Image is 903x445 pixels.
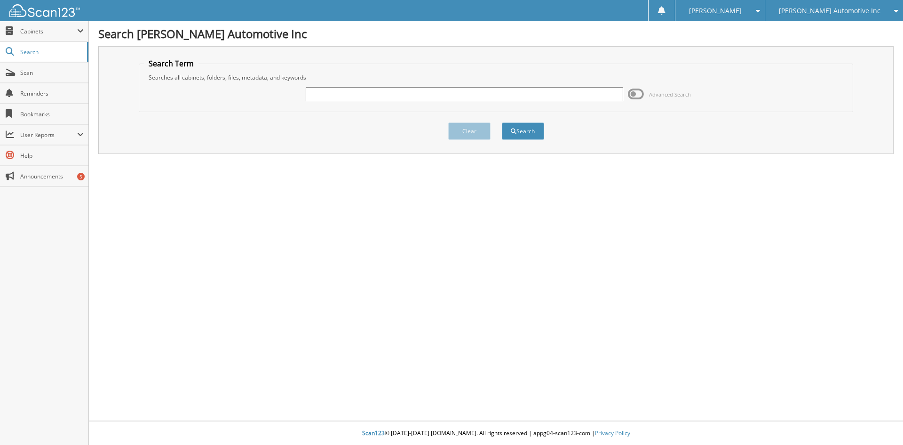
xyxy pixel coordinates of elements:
[20,27,77,35] span: Cabinets
[20,110,84,118] span: Bookmarks
[779,8,880,14] span: [PERSON_NAME] Automotive Inc
[9,4,80,17] img: scan123-logo-white.svg
[689,8,742,14] span: [PERSON_NAME]
[98,26,894,41] h1: Search [PERSON_NAME] Automotive Inc
[20,89,84,97] span: Reminders
[448,122,491,140] button: Clear
[20,172,84,180] span: Announcements
[20,152,84,160] span: Help
[77,173,85,180] div: 5
[20,131,77,139] span: User Reports
[502,122,544,140] button: Search
[649,91,691,98] span: Advanced Search
[595,429,630,437] a: Privacy Policy
[20,48,82,56] span: Search
[89,422,903,445] div: © [DATE]-[DATE] [DOMAIN_NAME]. All rights reserved | appg04-scan123-com |
[362,429,385,437] span: Scan123
[144,58,198,69] legend: Search Term
[144,73,848,81] div: Searches all cabinets, folders, files, metadata, and keywords
[20,69,84,77] span: Scan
